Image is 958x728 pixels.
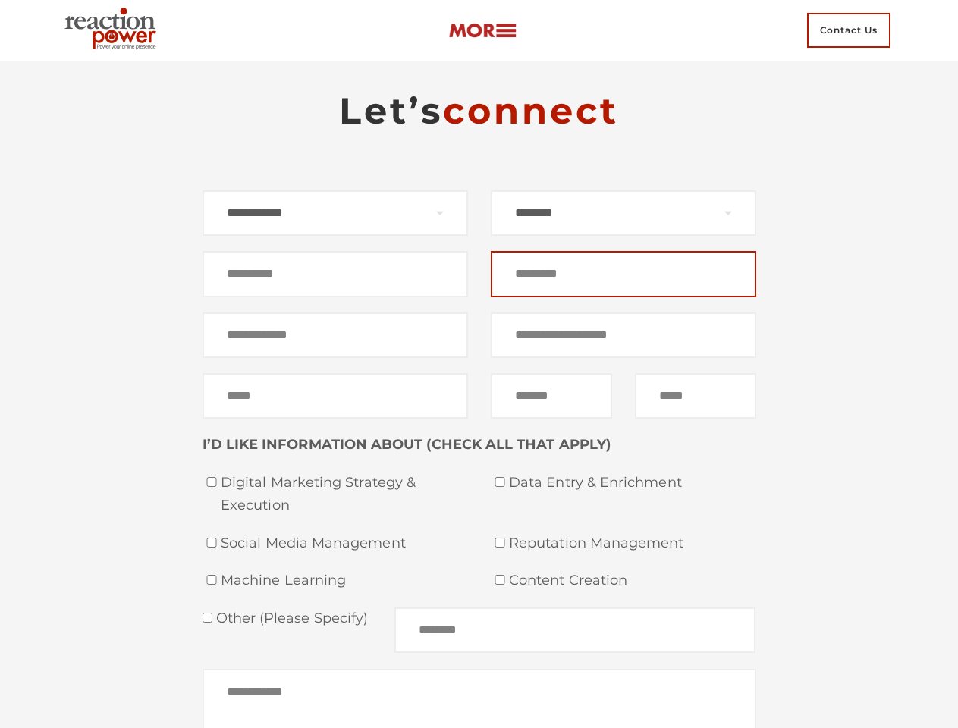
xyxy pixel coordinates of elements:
span: Content Creation [509,570,756,592]
span: Contact Us [807,13,890,48]
span: Digital Marketing Strategy & Execution [221,472,468,516]
span: Reputation Management [509,532,756,555]
strong: I’D LIKE INFORMATION ABOUT (CHECK ALL THAT APPLY) [203,436,611,453]
span: connect [443,89,619,133]
span: Social Media Management [221,532,468,555]
span: Machine Learning [221,570,468,592]
img: Executive Branding | Personal Branding Agency [58,3,168,58]
img: more-btn.png [448,22,517,39]
span: Other (please specify) [212,610,369,626]
h2: Let’s [203,88,756,133]
span: Data Entry & Enrichment [509,472,756,494]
